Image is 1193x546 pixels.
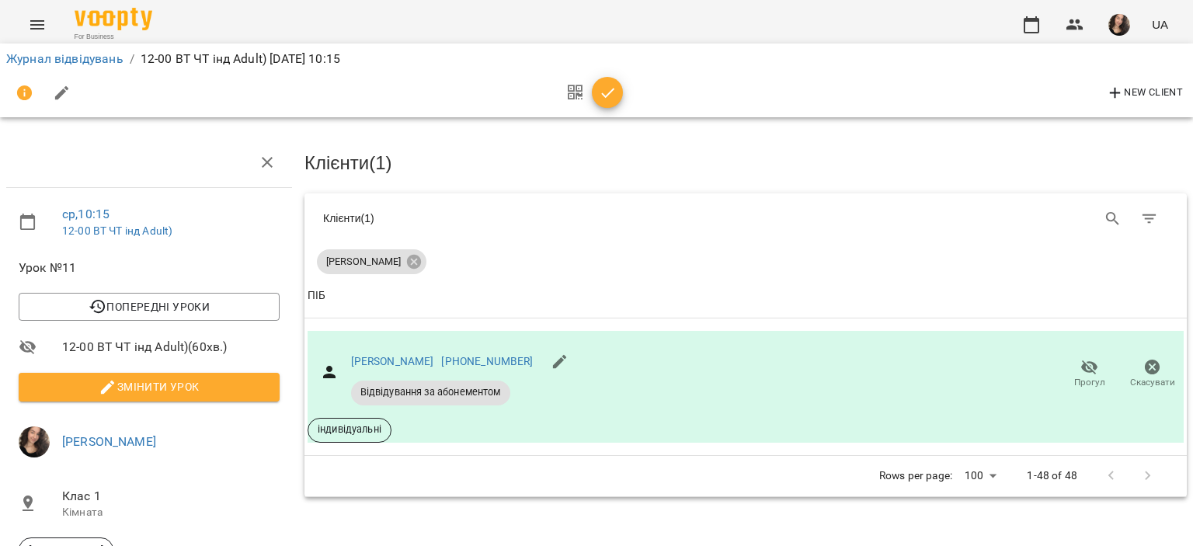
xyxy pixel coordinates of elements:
p: 12-00 ВТ ЧТ інд Adult) [DATE] 10:15 [141,50,340,68]
nav: breadcrumb [6,50,1187,68]
span: ПІБ [308,287,1184,305]
img: af1f68b2e62f557a8ede8df23d2b6d50.jpg [1108,14,1130,36]
div: Table Toolbar [304,193,1187,243]
a: [PERSON_NAME] [351,355,434,367]
button: New Client [1102,81,1187,106]
a: Журнал відвідувань [6,51,123,66]
span: [PERSON_NAME] [317,255,410,269]
span: Скасувати [1130,376,1175,389]
span: UA [1152,16,1168,33]
button: Search [1094,200,1132,238]
button: UA [1146,10,1174,39]
div: Клієнти ( 1 ) [323,210,734,226]
a: 12-00 ВТ ЧТ інд Adult) [62,224,172,237]
span: Відвідування за абонементом [351,385,510,399]
a: [PERSON_NAME] [62,434,156,449]
p: Rows per page: [879,468,952,484]
p: Кімната [62,505,280,520]
button: Фільтр [1131,200,1168,238]
img: af1f68b2e62f557a8ede8df23d2b6d50.jpg [19,426,50,457]
a: [PHONE_NUMBER] [441,355,533,367]
span: Прогул [1074,376,1105,389]
div: ПІБ [308,287,325,305]
div: 100 [958,464,1002,487]
span: New Client [1106,84,1183,103]
span: Змінити урок [31,377,267,396]
span: Клас 1 [62,487,280,506]
div: [PERSON_NAME] [317,249,426,274]
button: Скасувати [1121,353,1184,396]
span: For Business [75,32,152,42]
li: / [130,50,134,68]
button: Menu [19,6,56,43]
div: Sort [308,287,325,305]
span: індивідуальні [308,423,391,436]
a: ср , 10:15 [62,207,110,221]
span: Урок №11 [19,259,280,277]
p: 1-48 of 48 [1027,468,1076,484]
button: Змінити урок [19,373,280,401]
img: Voopty Logo [75,8,152,30]
button: Прогул [1058,353,1121,396]
button: Попередні уроки [19,293,280,321]
span: Попередні уроки [31,297,267,316]
h3: Клієнти ( 1 ) [304,153,1187,173]
span: 12-00 ВТ ЧТ інд Adult) ( 60 хв. ) [62,338,280,356]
